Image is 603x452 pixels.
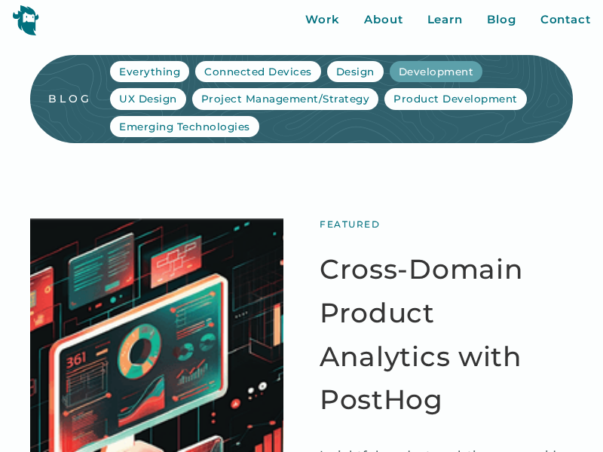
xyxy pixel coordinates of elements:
a: Design [327,61,384,82]
a: Work [305,11,340,29]
a: Product Development [384,88,527,109]
div: Product Development [393,91,518,106]
a: blog [48,92,110,105]
a: UX Design [110,88,186,109]
div: Everything [119,64,180,79]
div: UX Design [119,91,177,106]
a: About [364,11,403,29]
a: Blog [487,11,516,29]
div: Connected Devices [204,64,312,79]
div: Project Management/Strategy [201,91,370,106]
a: Contact [540,11,591,29]
a: Cross-Domain Product Analytics with PostHog [320,248,573,421]
div: Emerging Technologies [119,119,250,134]
a: Emerging Technologies [110,116,259,137]
a: Learn [427,11,464,29]
a: Everything [110,61,189,82]
a: Development [390,61,483,82]
a: Project Management/Strategy [192,88,379,109]
div: Development [399,64,474,79]
div: Design [336,64,375,79]
a: Connected Devices [195,61,321,82]
img: yeti logo icon [12,5,39,35]
div: Featured [320,218,380,231]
